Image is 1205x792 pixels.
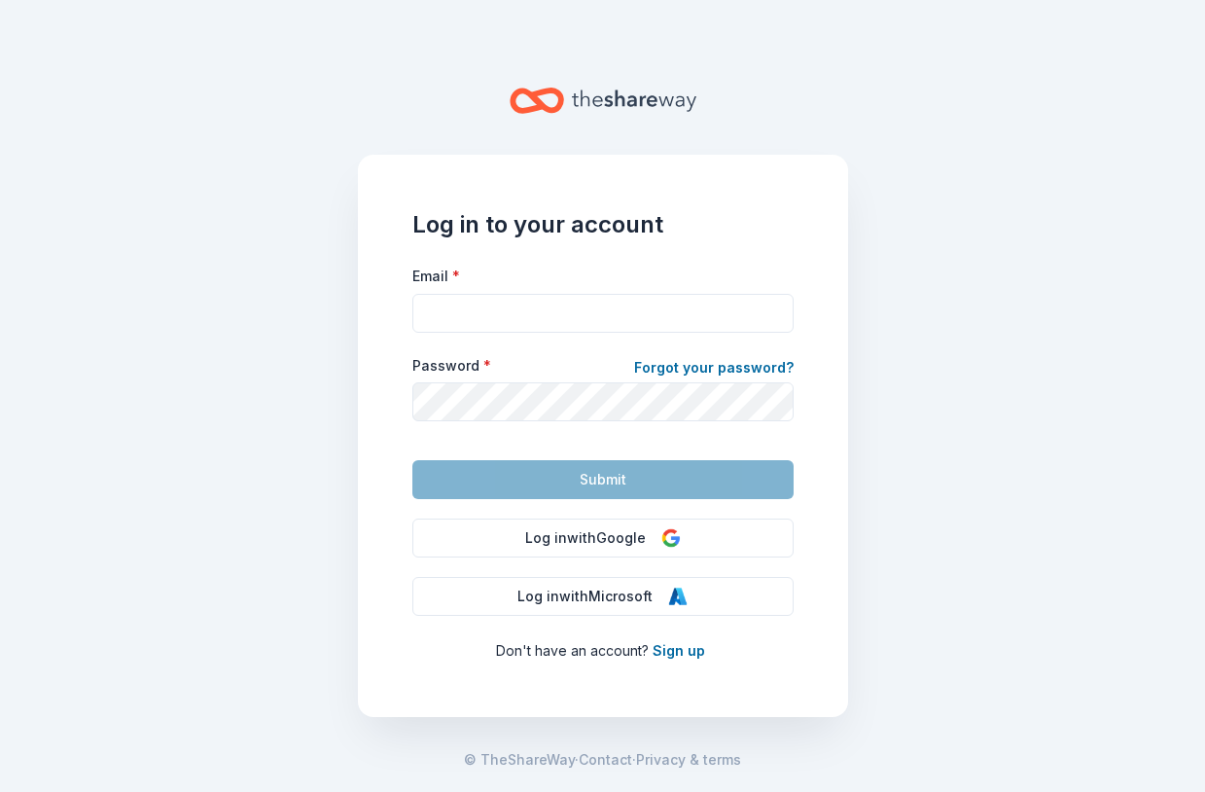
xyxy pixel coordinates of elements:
button: Log inwithGoogle [412,519,794,558]
a: Forgot your password? [634,356,794,383]
h1: Log in to your account [412,209,794,240]
button: Log inwithMicrosoft [412,577,794,616]
label: Password [412,356,491,376]
span: · · [464,748,741,772]
label: Email [412,267,460,286]
img: Microsoft Logo [668,587,688,606]
a: Privacy & terms [636,748,741,772]
a: Sign up [653,642,705,659]
img: Google Logo [661,528,681,548]
a: Contact [579,748,632,772]
span: © TheShareWay [464,751,575,768]
a: Home [510,78,696,124]
span: Don ' t have an account? [496,642,649,659]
